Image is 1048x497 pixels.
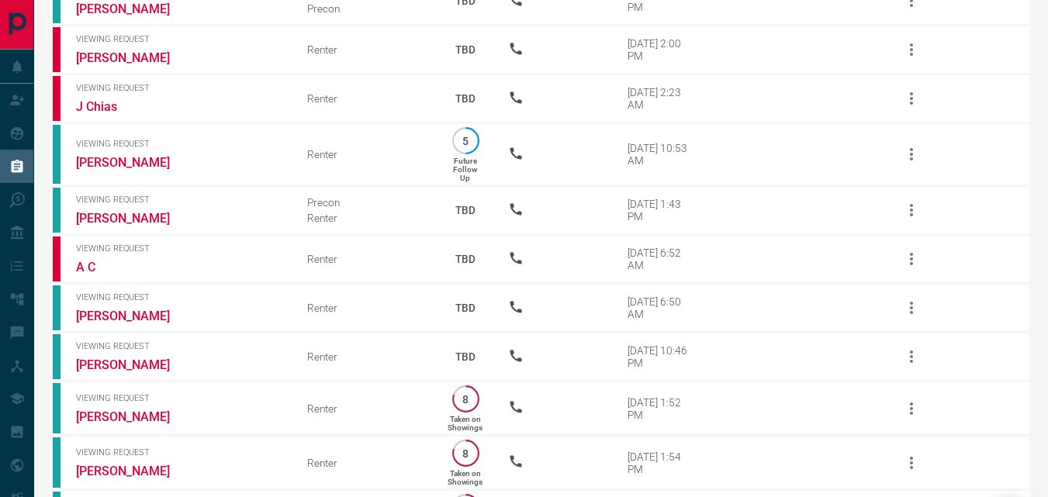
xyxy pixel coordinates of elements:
[76,211,192,226] a: [PERSON_NAME]
[460,447,472,459] p: 8
[76,464,192,478] a: [PERSON_NAME]
[307,2,423,15] div: Precon
[76,34,284,44] span: Viewing Request
[446,238,485,280] p: TBD
[628,198,693,223] div: [DATE] 1:43 PM
[76,50,192,65] a: [PERSON_NAME]
[76,139,284,149] span: Viewing Request
[76,195,284,205] span: Viewing Request
[628,396,693,421] div: [DATE] 1:52 PM
[76,83,284,93] span: Viewing Request
[446,78,485,119] p: TBD
[628,295,693,320] div: [DATE] 6:50 AM
[53,437,61,488] div: condos.ca
[307,302,423,314] div: Renter
[628,344,693,369] div: [DATE] 10:46 PM
[76,99,192,114] a: J Chias
[307,148,423,160] div: Renter
[628,37,693,62] div: [DATE] 2:00 PM
[448,415,482,432] p: Taken on Showings
[628,142,693,167] div: [DATE] 10:53 AM
[53,285,61,330] div: condos.ca
[53,125,61,184] div: condos.ca
[53,334,61,379] div: condos.ca
[76,243,284,254] span: Viewing Request
[76,260,192,274] a: A C
[446,189,485,231] p: TBD
[53,236,61,281] div: property.ca
[628,247,693,271] div: [DATE] 6:52 AM
[446,287,485,329] p: TBD
[53,383,61,433] div: condos.ca
[76,447,284,457] span: Viewing Request
[76,409,192,424] a: [PERSON_NAME]
[76,393,284,403] span: Viewing Request
[453,157,477,182] p: Future Follow Up
[307,253,423,265] div: Renter
[76,309,192,323] a: [PERSON_NAME]
[76,357,192,372] a: [PERSON_NAME]
[76,155,192,170] a: [PERSON_NAME]
[628,86,693,111] div: [DATE] 2:23 AM
[307,196,423,209] div: Precon
[307,402,423,415] div: Renter
[448,469,482,486] p: Taken on Showings
[307,43,423,56] div: Renter
[76,292,284,302] span: Viewing Request
[53,76,61,121] div: property.ca
[76,341,284,351] span: Viewing Request
[53,27,61,72] div: property.ca
[76,2,192,16] a: [PERSON_NAME]
[446,29,485,71] p: TBD
[53,188,61,233] div: condos.ca
[628,450,693,475] div: [DATE] 1:54 PM
[460,393,472,405] p: 8
[307,212,423,224] div: Renter
[307,350,423,363] div: Renter
[307,457,423,469] div: Renter
[446,336,485,378] p: TBD
[307,92,423,105] div: Renter
[460,135,472,147] p: 5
